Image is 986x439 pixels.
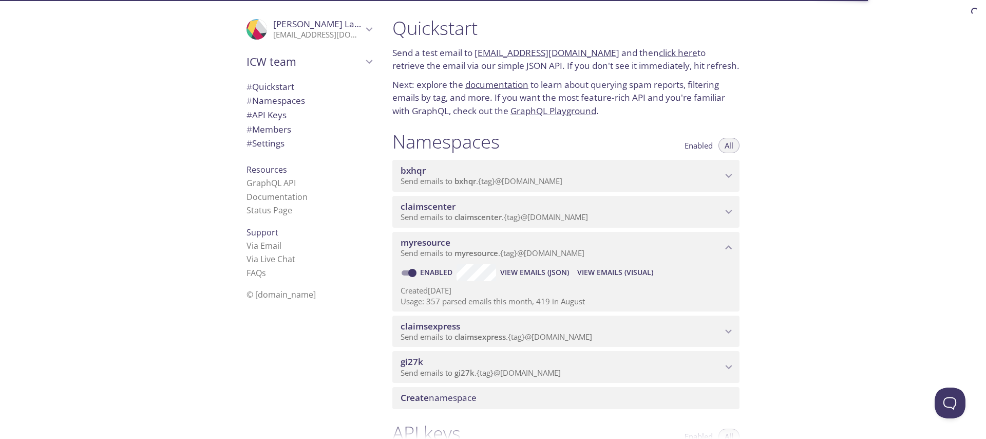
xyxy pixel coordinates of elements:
a: Documentation [246,191,308,203]
span: Quickstart [246,81,294,93]
a: Status Page [246,205,292,216]
button: View Emails (Visual) [573,264,657,281]
span: ICW team [246,54,363,69]
div: gi27k namespace [392,351,739,383]
div: Rajesh Lakhinana [238,12,380,46]
button: Enabled [678,138,719,153]
a: GraphQL Playground [510,105,596,117]
span: myresource [401,236,450,248]
a: GraphQL API [246,177,296,189]
p: Usage: 357 parsed emails this month, 419 in August [401,296,731,307]
span: gi27k [401,356,423,368]
p: Send a test email to and then to retrieve the email via our simple JSON API. If you don't see it ... [392,46,739,72]
span: # [246,81,252,93]
span: myresource [454,248,498,258]
span: claimscenter [401,200,456,212]
span: s [262,267,266,279]
p: [EMAIL_ADDRESS][DOMAIN_NAME] [273,30,363,40]
span: View Emails (Visual) [577,266,653,279]
span: bxhqr [401,164,426,176]
div: claimsexpress namespace [392,316,739,347]
span: # [246,95,252,106]
span: bxhqr [454,176,476,186]
span: Namespaces [246,95,305,106]
a: documentation [465,79,528,90]
div: Team Settings [238,136,380,151]
span: claimsexpress [401,320,460,332]
span: © [DOMAIN_NAME] [246,289,316,300]
span: Resources [246,164,287,175]
span: gi27k [454,368,475,378]
span: # [246,123,252,135]
div: bxhqr namespace [392,160,739,192]
a: Via Email [246,240,281,251]
a: [EMAIL_ADDRESS][DOMAIN_NAME] [475,47,619,59]
a: Via Live Chat [246,253,295,265]
div: Namespaces [238,94,380,108]
span: namespace [401,392,477,404]
span: [PERSON_NAME] Lakhinana [273,18,388,30]
a: click here [659,47,697,59]
button: View Emails (JSON) [496,264,573,281]
span: # [246,109,252,121]
span: Create [401,392,429,404]
span: Members [246,123,291,135]
button: All [718,138,739,153]
h1: Quickstart [392,16,739,40]
span: API Keys [246,109,287,121]
div: API Keys [238,108,380,122]
span: Settings [246,137,285,149]
h1: Namespaces [392,130,500,153]
div: ICW team [238,48,380,75]
span: Send emails to . {tag} @[DOMAIN_NAME] [401,212,588,222]
div: Create namespace [392,387,739,409]
div: myresource namespace [392,232,739,264]
div: claimscenter namespace [392,196,739,228]
span: View Emails (JSON) [500,266,569,279]
span: Support [246,227,278,238]
span: claimsexpress [454,332,506,342]
span: Send emails to . {tag} @[DOMAIN_NAME] [401,248,584,258]
a: FAQ [246,267,266,279]
span: Send emails to . {tag} @[DOMAIN_NAME] [401,332,592,342]
p: Next: explore the to learn about querying spam reports, filtering emails by tag, and more. If you... [392,78,739,118]
div: Members [238,122,380,137]
span: Send emails to . {tag} @[DOMAIN_NAME] [401,368,561,378]
div: Quickstart [238,80,380,94]
span: Send emails to . {tag} @[DOMAIN_NAME] [401,176,562,186]
iframe: Help Scout Beacon - Open [935,388,965,418]
span: # [246,137,252,149]
p: Created [DATE] [401,285,731,296]
a: Enabled [419,267,457,277]
span: claimscenter [454,212,502,222]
